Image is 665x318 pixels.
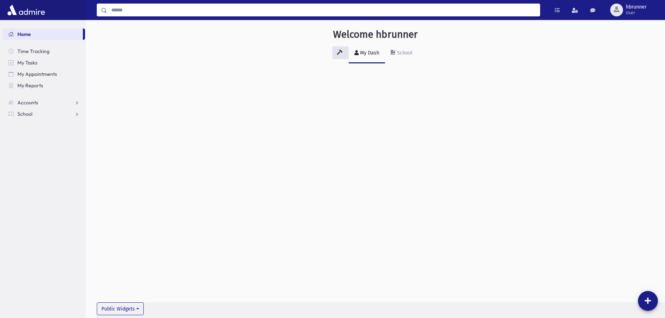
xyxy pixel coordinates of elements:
div: My Dash [359,50,379,56]
a: My Reports [3,80,85,91]
a: School [385,43,418,63]
div: School [396,50,412,56]
a: Home [3,28,83,40]
span: Accounts [17,99,38,106]
span: Home [17,31,31,37]
input: Search [107,4,540,16]
a: Time Tracking [3,46,85,57]
span: My Appointments [17,71,57,77]
span: School [17,111,32,117]
button: Public Widgets [97,302,144,315]
span: hbrunner [626,4,646,10]
img: AdmirePro [6,3,47,17]
a: Accounts [3,97,85,108]
span: My Reports [17,82,43,89]
span: My Tasks [17,59,37,66]
a: School [3,108,85,120]
a: My Tasks [3,57,85,68]
h3: Welcome hbrunner [333,28,418,41]
a: My Dash [349,43,385,63]
span: User [626,10,646,16]
span: Time Tracking [17,48,49,54]
a: My Appointments [3,68,85,80]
